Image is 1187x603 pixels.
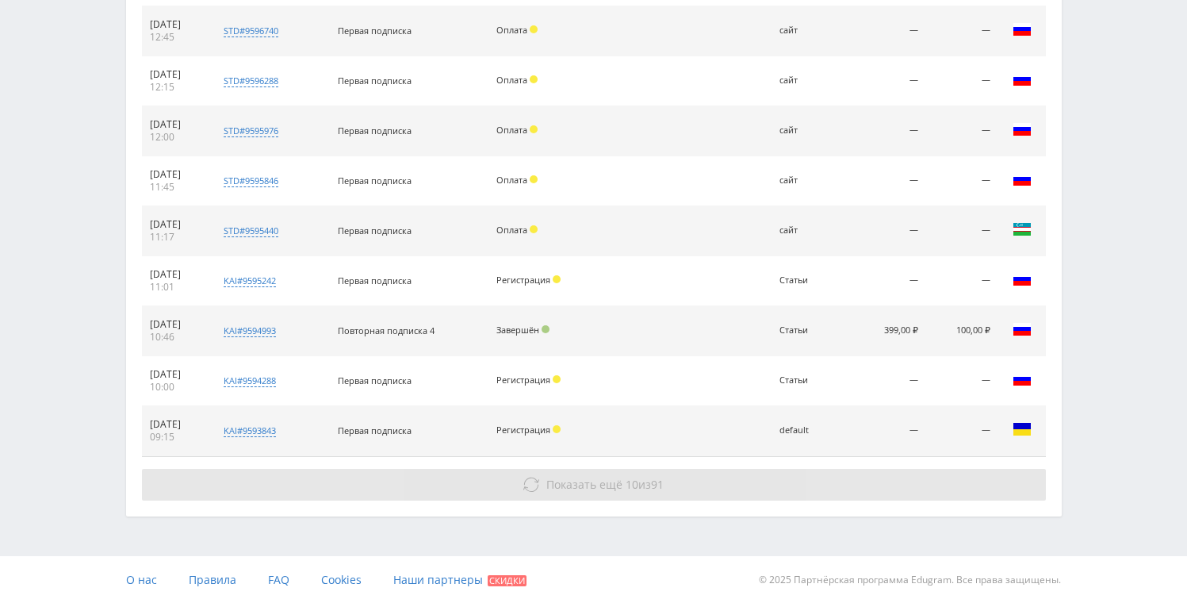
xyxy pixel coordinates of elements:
span: из [546,477,664,492]
img: rus.png [1013,70,1032,89]
span: Первая подписка [338,275,412,286]
td: 399,00 ₽ [839,306,926,356]
img: rus.png [1013,320,1032,339]
td: — [839,256,926,306]
span: Холд [530,125,538,133]
div: 11:17 [150,231,201,244]
span: Холд [553,275,561,283]
span: Оплата [496,174,527,186]
div: std#9595440 [224,225,278,237]
span: FAQ [268,572,289,587]
td: — [926,206,997,256]
div: сайт [779,175,832,186]
td: — [926,406,997,456]
div: 12:15 [150,81,201,94]
span: Холд [530,175,538,183]
span: Холд [553,375,561,383]
span: Регистрация [496,274,550,286]
span: Холд [530,25,538,33]
div: 12:45 [150,31,201,44]
div: 11:01 [150,281,201,294]
div: [DATE] [150,18,201,31]
span: Подтвержден [542,325,549,333]
div: std#9595976 [224,125,278,137]
img: rus.png [1013,170,1032,189]
td: — [926,56,997,106]
img: rus.png [1013,370,1032,389]
td: 100,00 ₽ [926,306,997,356]
button: Показать ещё 10из91 [142,469,1046,501]
div: [DATE] [150,218,201,231]
span: Правила [189,572,236,587]
div: std#9596288 [224,75,278,87]
span: Показать ещё [546,477,622,492]
div: std#9596740 [224,25,278,37]
td: — [839,406,926,456]
span: Первая подписка [338,175,412,186]
span: Наши партнеры [393,572,483,587]
div: 10:00 [150,381,201,394]
div: kai#9595242 [224,275,276,287]
span: Cookies [321,572,362,587]
div: Статьи [779,375,832,386]
span: Завершён [496,324,539,336]
span: Скидки [488,575,526,586]
td: — [839,206,926,256]
span: Первая подписка [338,125,412,136]
div: Статьи [779,275,832,286]
span: Оплата [496,124,527,136]
td: — [839,106,926,156]
div: 09:15 [150,431,201,444]
td: — [926,356,997,406]
span: Оплата [496,24,527,36]
span: Первая подписка [338,75,412,86]
img: rus.png [1013,120,1032,139]
span: 91 [651,477,664,492]
span: Повторная подписка 4 [338,325,435,336]
div: kai#9594288 [224,374,276,387]
div: [DATE] [150,268,201,281]
td: — [839,6,926,56]
td: — [839,356,926,406]
div: сайт [779,125,832,136]
span: Регистрация [496,424,550,436]
span: Оплата [496,224,527,236]
div: сайт [779,75,832,86]
span: Первая подписка [338,25,412,36]
span: Первая подписка [338,374,412,386]
img: rus.png [1013,270,1032,289]
td: — [926,6,997,56]
div: Статьи [779,325,832,336]
div: [DATE] [150,68,201,81]
span: Оплата [496,74,527,86]
span: Первая подписка [338,424,412,436]
span: Первая подписка [338,225,412,236]
td: — [926,256,997,306]
div: kai#9593843 [224,424,276,437]
div: [DATE] [150,168,201,181]
div: 11:45 [150,181,201,194]
div: [DATE] [150,318,201,331]
span: О нас [126,572,157,587]
img: ukr.png [1013,420,1032,439]
div: std#9595846 [224,175,278,187]
div: сайт [779,25,832,36]
span: Холд [530,225,538,233]
div: kai#9594993 [224,325,276,337]
img: uzb.png [1013,220,1032,239]
img: rus.png [1013,20,1032,39]
span: 10 [626,477,638,492]
div: 12:00 [150,131,201,144]
div: [DATE] [150,418,201,431]
span: Холд [553,425,561,433]
span: Холд [530,75,538,83]
div: default [779,425,832,436]
td: — [839,56,926,106]
td: — [926,106,997,156]
td: — [926,156,997,206]
div: [DATE] [150,368,201,381]
td: — [839,156,926,206]
span: Регистрация [496,374,550,386]
div: сайт [779,225,832,236]
div: [DATE] [150,118,201,131]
